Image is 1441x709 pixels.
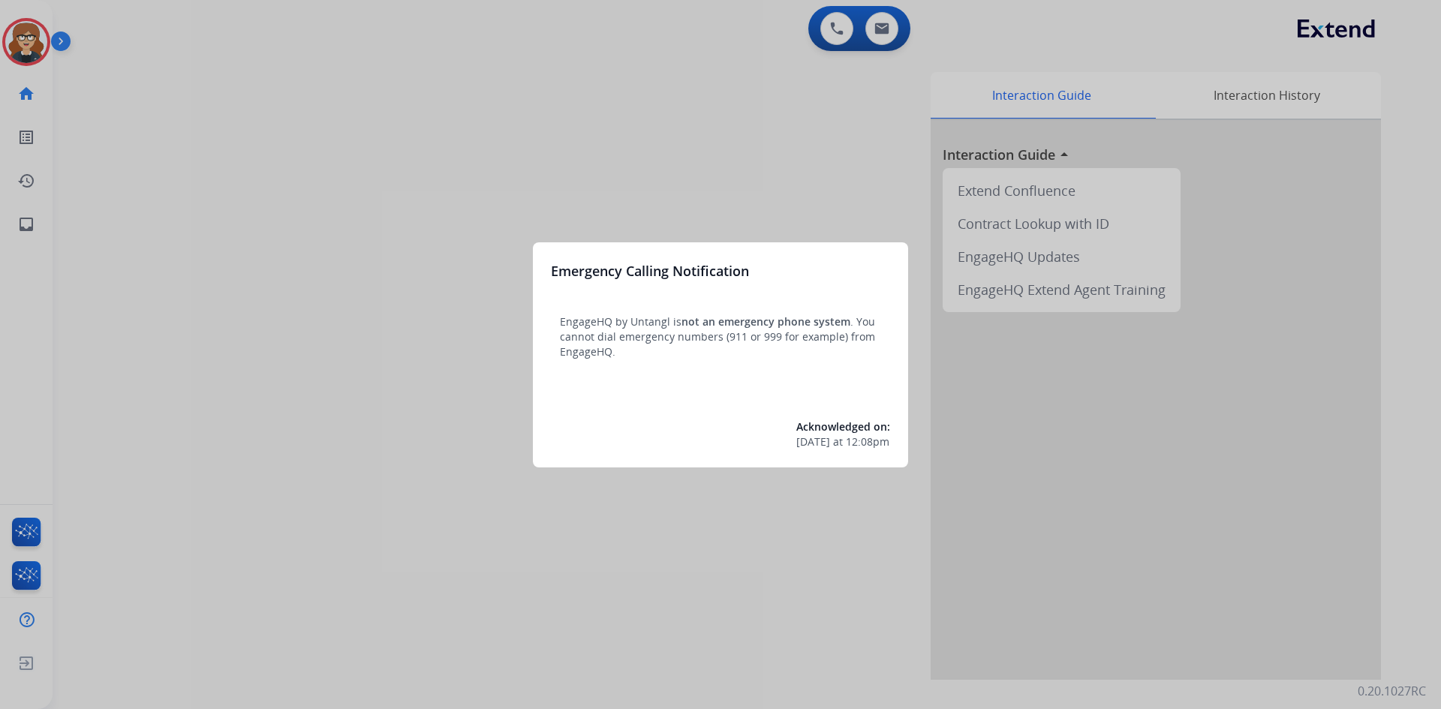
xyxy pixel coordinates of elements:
[560,314,881,359] p: EngageHQ by Untangl is . You cannot dial emergency numbers (911 or 999 for example) from EngageHQ.
[551,260,749,281] h3: Emergency Calling Notification
[846,434,889,449] span: 12:08pm
[796,419,890,434] span: Acknowledged on:
[681,314,850,329] span: not an emergency phone system
[796,434,830,449] span: [DATE]
[796,434,890,449] div: at
[1358,682,1426,700] p: 0.20.1027RC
